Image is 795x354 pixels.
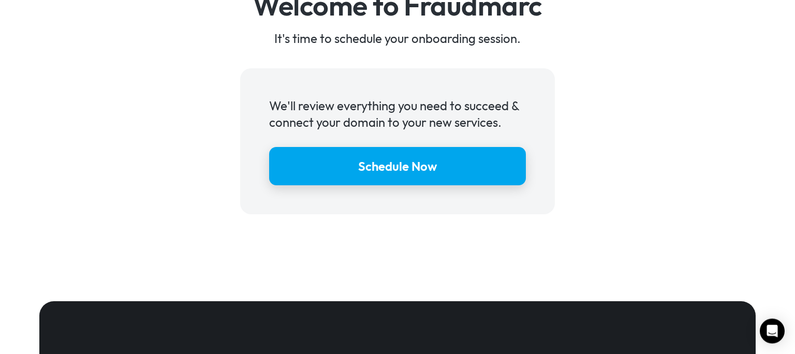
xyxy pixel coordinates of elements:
[269,97,526,147] div: We'll review everything you need to succeed & connect your domain to your new services. ‍
[269,147,526,185] a: Schedule Now
[358,158,437,174] div: Schedule Now
[240,30,555,47] div: It's time to schedule your onboarding session.
[760,319,785,344] div: Open Intercom Messenger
